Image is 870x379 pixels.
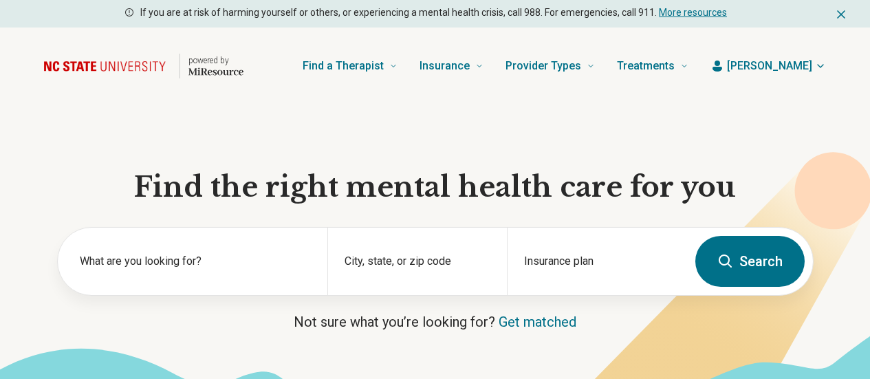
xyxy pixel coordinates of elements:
button: Search [695,236,805,287]
span: Treatments [617,56,675,76]
h1: Find the right mental health care for you [57,169,814,205]
a: Provider Types [505,39,595,94]
p: If you are at risk of harming yourself or others, or experiencing a mental health crisis, call 98... [140,6,727,20]
p: Not sure what you’re looking for? [57,312,814,332]
span: [PERSON_NAME] [727,58,812,74]
span: Provider Types [505,56,581,76]
span: Find a Therapist [303,56,384,76]
button: [PERSON_NAME] [710,58,826,74]
a: Get matched [499,314,576,330]
label: What are you looking for? [80,253,311,270]
a: Insurance [420,39,483,94]
a: Home page [44,44,243,88]
a: More resources [659,7,727,18]
a: Find a Therapist [303,39,398,94]
button: Dismiss [834,6,848,22]
p: powered by [188,55,243,66]
span: Insurance [420,56,470,76]
a: Treatments [617,39,688,94]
